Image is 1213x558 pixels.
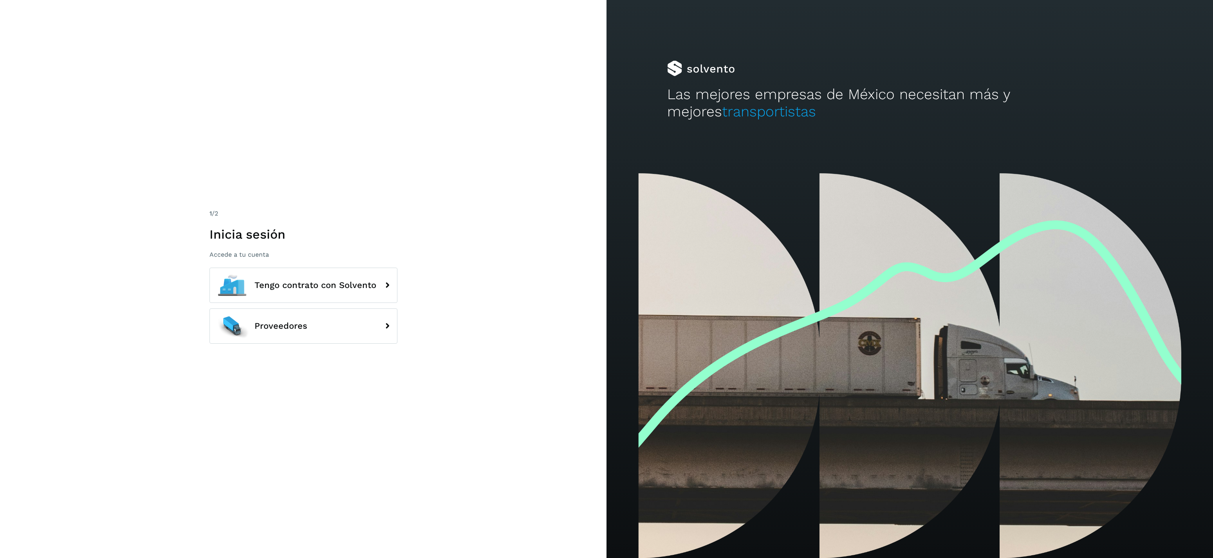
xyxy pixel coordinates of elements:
span: Proveedores [255,321,307,331]
span: transportistas [722,103,816,120]
h2: Las mejores empresas de México necesitan más y mejores [667,86,1152,121]
h1: Inicia sesión [209,227,397,242]
button: Tengo contrato con Solvento [209,268,397,303]
div: /2 [209,209,397,218]
button: Proveedores [209,308,397,344]
span: Tengo contrato con Solvento [255,281,376,290]
span: 1 [209,210,212,217]
p: Accede a tu cuenta [209,251,397,258]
